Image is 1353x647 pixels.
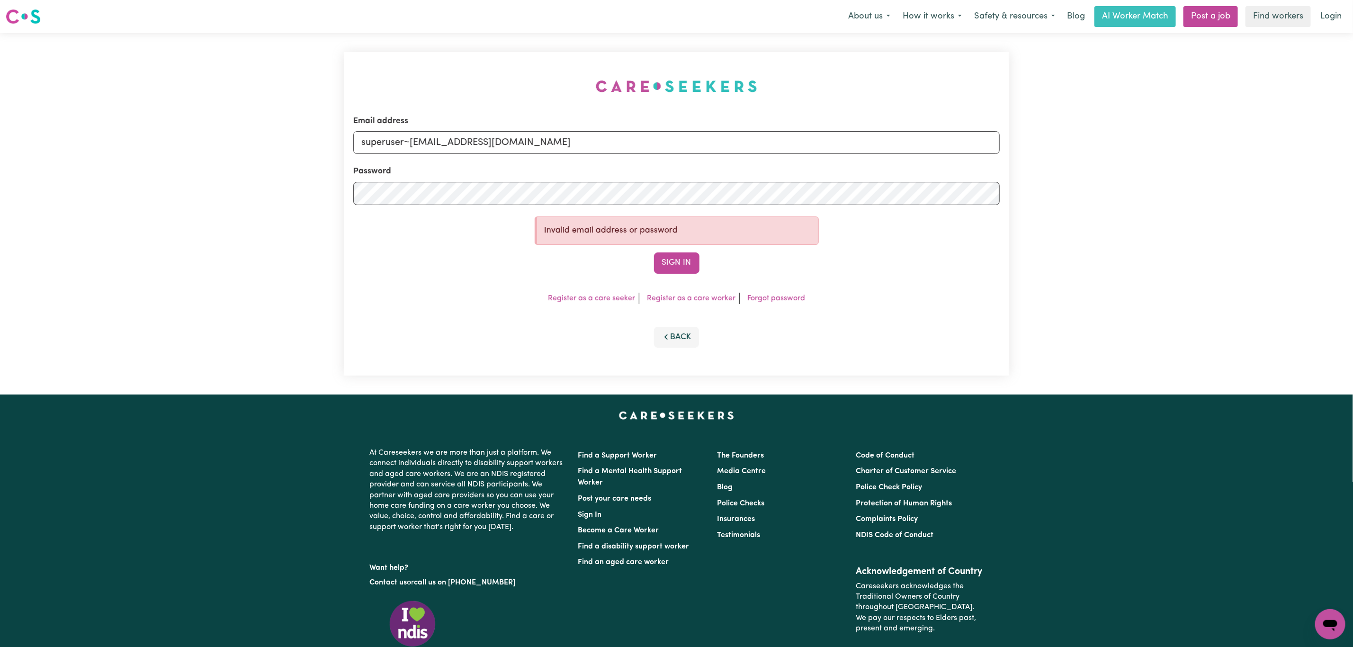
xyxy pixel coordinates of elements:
[6,6,41,27] a: Careseekers logo
[1094,6,1176,27] a: AI Worker Match
[747,295,805,302] a: Forgot password
[545,225,811,237] p: Invalid email address or password
[1245,6,1311,27] a: Find workers
[578,543,690,550] a: Find a disability support worker
[717,467,766,475] a: Media Centre
[654,327,699,348] button: Back
[856,531,933,539] a: NDIS Code of Conduct
[370,444,567,536] p: At Careseekers we are more than just a platform. We connect individuals directly to disability su...
[717,500,764,507] a: Police Checks
[856,515,918,523] a: Complaints Policy
[619,412,734,419] a: Careseekers home page
[1183,6,1238,27] a: Post a job
[370,579,407,586] a: Contact us
[717,515,755,523] a: Insurances
[856,484,922,491] a: Police Check Policy
[578,511,602,519] a: Sign In
[896,7,968,27] button: How it works
[856,566,983,577] h2: Acknowledgement of Country
[578,558,669,566] a: Find an aged care worker
[6,8,41,25] img: Careseekers logo
[647,295,735,302] a: Register as a care worker
[1315,6,1347,27] a: Login
[654,252,699,273] button: Sign In
[370,559,567,573] p: Want help?
[578,467,682,486] a: Find a Mental Health Support Worker
[856,452,914,459] a: Code of Conduct
[353,131,1000,154] input: Email address
[968,7,1061,27] button: Safety & resources
[578,527,659,534] a: Become a Care Worker
[353,115,408,127] label: Email address
[1315,609,1345,639] iframe: Button to launch messaging window, conversation in progress
[414,579,516,586] a: call us on [PHONE_NUMBER]
[717,484,733,491] a: Blog
[717,452,764,459] a: The Founders
[856,577,983,638] p: Careseekers acknowledges the Traditional Owners of Country throughout [GEOGRAPHIC_DATA]. We pay o...
[353,165,391,178] label: Password
[1061,6,1091,27] a: Blog
[370,574,567,592] p: or
[578,495,652,503] a: Post your care needs
[856,467,956,475] a: Charter of Customer Service
[578,452,657,459] a: Find a Support Worker
[717,531,760,539] a: Testimonials
[842,7,896,27] button: About us
[548,295,635,302] a: Register as a care seeker
[856,500,952,507] a: Protection of Human Rights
